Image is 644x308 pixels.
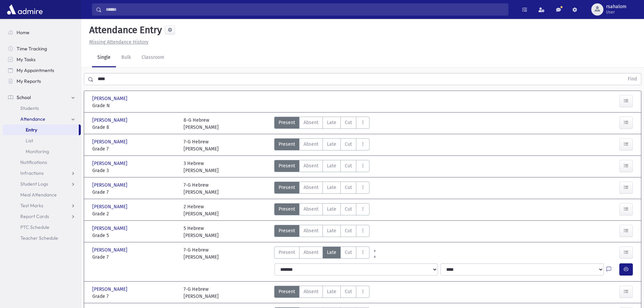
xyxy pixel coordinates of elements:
span: Cut [345,249,352,256]
span: [PERSON_NAME] [92,246,129,254]
a: My Appointments [3,65,81,76]
a: Time Tracking [3,43,81,54]
span: Entry [26,127,37,133]
span: [PERSON_NAME] [92,95,129,102]
span: Report Cards [20,213,49,219]
a: Meal Attendance [3,189,81,200]
span: Grade 3 [92,167,177,174]
a: Notifications [3,157,81,168]
span: PTC Schedule [20,224,49,230]
input: Search [102,3,508,16]
span: Absent [304,227,318,234]
div: 7-G Hebrew [PERSON_NAME] [184,286,219,300]
span: Present [279,184,295,191]
span: Grade 8 [92,124,177,131]
a: Monitoring [3,146,81,157]
span: Time Tracking [17,46,47,52]
span: [PERSON_NAME] [92,286,129,293]
span: Cut [345,288,352,295]
span: Absent [304,288,318,295]
span: Late [327,162,336,169]
div: AttTypes [274,160,369,174]
span: Late [327,227,336,234]
a: PTC Schedule [3,222,81,233]
a: Students [3,103,81,114]
span: Absent [304,249,318,256]
span: [PERSON_NAME] [92,203,129,210]
div: 2 Hebrew [PERSON_NAME] [184,203,219,217]
span: Late [327,184,336,191]
span: Cut [345,184,352,191]
a: Home [3,27,81,38]
span: Absent [304,141,318,148]
div: 7-G Hebrew [PERSON_NAME] [184,246,219,261]
span: [PERSON_NAME] [92,117,129,124]
a: Report Cards [3,211,81,222]
span: Absent [304,162,318,169]
span: [PERSON_NAME] [92,138,129,145]
span: Cut [345,119,352,126]
span: My Appointments [17,67,54,73]
span: Late [327,249,336,256]
span: Grade 7 [92,189,177,196]
span: Grade N [92,102,177,109]
div: 5 Hebrew [PERSON_NAME] [184,225,219,239]
span: Late [327,119,336,126]
span: Student Logs [20,181,48,187]
img: AdmirePro [5,3,44,16]
a: Classroom [136,48,170,67]
span: Home [17,29,29,35]
span: Present [279,227,295,234]
span: Cut [345,206,352,213]
span: Test Marks [20,203,43,209]
span: Present [279,249,295,256]
div: AttTypes [274,246,369,261]
span: Attendance [20,116,45,122]
span: Teacher Schedule [20,235,58,241]
a: Single [92,48,116,67]
span: [PERSON_NAME] [92,225,129,232]
span: [PERSON_NAME] [92,160,129,167]
div: 7-G Hebrew [PERSON_NAME] [184,182,219,196]
span: Cut [345,227,352,234]
a: Student Logs [3,179,81,189]
div: AttTypes [274,203,369,217]
div: 8-G Hebrew [PERSON_NAME] [184,117,219,131]
span: Late [327,141,336,148]
span: Notifications [20,159,47,165]
span: School [17,94,31,100]
a: Missing Attendance History [87,39,148,45]
button: Find [624,73,641,85]
span: Grade 7 [92,145,177,152]
span: rsahalom [606,4,626,9]
span: Grade 5 [92,232,177,239]
div: 7-G Hebrew [PERSON_NAME] [184,138,219,152]
span: Monitoring [26,148,49,155]
a: Test Marks [3,200,81,211]
div: AttTypes [274,117,369,131]
span: [PERSON_NAME] [92,182,129,189]
span: Absent [304,119,318,126]
span: Present [279,206,295,213]
a: School [3,92,81,103]
span: Absent [304,206,318,213]
span: Grade 7 [92,293,177,300]
a: My Reports [3,76,81,87]
a: Attendance [3,114,81,124]
span: User [606,9,626,15]
span: Present [279,288,295,295]
div: AttTypes [274,138,369,152]
div: AttTypes [274,286,369,300]
a: Bulk [116,48,136,67]
div: 3 Hebrew [PERSON_NAME] [184,160,219,174]
span: Absent [304,184,318,191]
span: Present [279,141,295,148]
span: Meal Attendance [20,192,57,198]
span: Grade 7 [92,254,177,261]
div: AttTypes [274,225,369,239]
span: Students [20,105,39,111]
u: Missing Attendance History [89,39,148,45]
span: Grade 2 [92,210,177,217]
span: My Tasks [17,56,35,63]
a: Teacher Schedule [3,233,81,243]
